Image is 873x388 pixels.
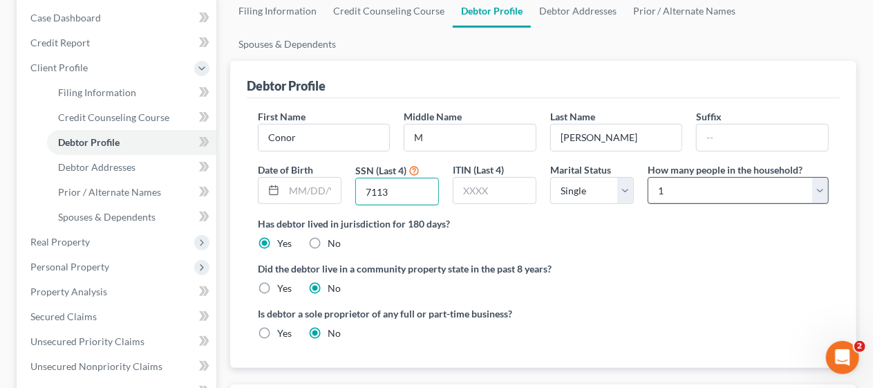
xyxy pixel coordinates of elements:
label: First Name [258,109,306,124]
span: Prior / Alternate Names [58,186,161,198]
span: Secured Claims [30,311,97,322]
span: Debtor Addresses [58,161,135,173]
a: Spouses & Dependents [47,205,216,230]
label: Is debtor a sole proprietor of any full or part-time business? [258,306,536,321]
span: Spouses & Dependents [58,211,156,223]
label: How many people in the household? [648,163,802,177]
input: -- [259,124,390,151]
label: Did the debtor live in a community property state in the past 8 years? [258,261,829,276]
label: Middle Name [404,109,462,124]
a: Credit Report [19,30,216,55]
a: Debtor Profile [47,130,216,155]
input: XXXX [453,178,536,204]
label: Marital Status [550,163,611,177]
label: No [328,237,341,250]
a: Property Analysis [19,279,216,304]
input: -- [697,124,828,151]
a: Spouses & Dependents [230,28,344,61]
span: Unsecured Priority Claims [30,335,144,347]
span: Case Dashboard [30,12,101,24]
span: Debtor Profile [58,136,120,148]
span: Credit Counseling Course [58,111,169,123]
label: No [328,281,341,295]
span: Property Analysis [30,286,107,297]
a: Case Dashboard [19,6,216,30]
span: Personal Property [30,261,109,272]
label: Has debtor lived in jurisdiction for 180 days? [258,216,829,231]
input: -- [551,124,682,151]
a: Credit Counseling Course [47,105,216,130]
span: Credit Report [30,37,90,48]
label: ITIN (Last 4) [453,163,504,177]
label: Date of Birth [258,163,313,177]
label: SSN (Last 4) [355,163,406,178]
span: Client Profile [30,62,88,73]
iframe: Intercom live chat [826,341,859,374]
label: Yes [277,237,292,250]
input: XXXX [356,178,438,205]
div: Debtor Profile [247,77,326,94]
label: Yes [277,281,292,295]
a: Secured Claims [19,304,216,329]
label: Yes [277,326,292,340]
span: Filing Information [58,86,136,98]
input: MM/DD/YYYY [284,178,341,204]
a: Filing Information [47,80,216,105]
label: Suffix [696,109,722,124]
a: Unsecured Priority Claims [19,329,216,354]
a: Unsecured Nonpriority Claims [19,354,216,379]
a: Prior / Alternate Names [47,180,216,205]
label: Last Name [550,109,595,124]
a: Debtor Addresses [47,155,216,180]
label: No [328,326,341,340]
span: 2 [854,341,865,352]
span: Unsecured Nonpriority Claims [30,360,162,372]
span: Real Property [30,236,90,248]
input: M.I [404,124,536,151]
